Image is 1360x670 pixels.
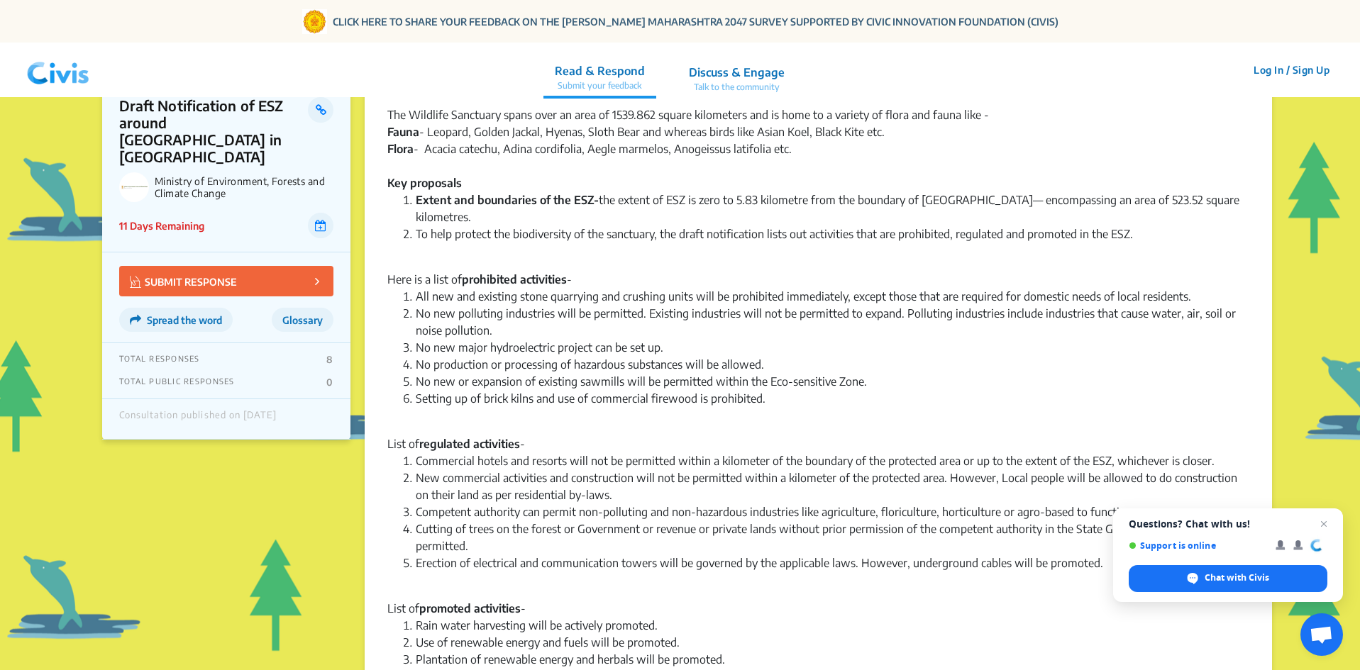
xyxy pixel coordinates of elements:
[1300,613,1343,656] a: Open chat
[333,14,1058,29] a: CLICK HERE TO SHARE YOUR FEEDBACK ON THE [PERSON_NAME] MAHARASHTRA 2047 SURVEY SUPPORTED BY CIVIC...
[462,272,567,286] strong: prohibited activities
[416,554,1249,588] li: Erection of electrical and communication towers will be governed by the applicable laws. However,...
[416,225,1249,259] li: To help protect the biodiversity of the sanctuary, the draft notification lists out activities th...
[1244,59,1339,81] button: Log In / Sign Up
[119,410,277,428] div: Consultation published on [DATE]
[689,81,785,94] p: Talk to the community
[387,106,1249,123] div: The Wildlife Sanctuary spans over an area of 1539.862 square kilometers and is home to a variety ...
[155,175,333,199] p: Ministry of Environment, Forests and Climate Change
[21,49,95,91] img: navlogo.png
[130,273,237,289] p: SUBMIT RESPONSE
[387,140,1249,174] div: - Acacia catechu, Adina cordifolia, Aegle marmelos, Anogeissus latifolia etc.
[119,97,309,165] p: Draft Notification of ESZ around [GEOGRAPHIC_DATA] in [GEOGRAPHIC_DATA]
[272,308,333,332] button: Glossary
[416,191,1249,225] li: the extent of ESZ is zero to 5.83 kilometre from the boundary of [GEOGRAPHIC_DATA]— encompassing ...
[387,142,414,156] strong: Flora
[419,437,520,451] strong: regulated activities
[302,9,327,34] img: Gom Logo
[387,435,1249,452] div: List of -
[1205,571,1269,584] span: Chat with Civis
[387,600,1249,617] div: List of -
[416,390,1249,424] li: Setting up of brick kilns and use of commercial firewood is prohibited.
[119,354,200,365] p: TOTAL RESPONSES
[1129,518,1327,530] span: Questions? Chat with us!
[416,339,1249,356] li: No new major hydroelectric project can be set up.
[119,172,149,202] img: Ministry of Environment, Forests and Climate Change logo
[1129,540,1266,551] span: Support is online
[147,314,222,326] span: Spread the word
[387,123,1249,140] div: - Leopard, Golden Jackal, Hyenas, Sloth Bear and whereas birds like Asian Koel, Black Kite etc.
[326,354,333,365] p: 8
[387,271,1249,288] div: Here is a list of -
[119,308,233,332] button: Spread the word
[416,373,1249,390] li: No new or expansion of existing sawmills will be permitted within the Eco-sensitive Zone.
[1129,565,1327,592] span: Chat with Civis
[119,266,333,296] button: SUBMIT RESPONSE
[130,276,141,288] img: Vector.jpg
[387,125,419,139] strong: Fauna
[416,288,1249,305] li: All new and existing stone quarrying and crushing units will be prohibited immediately, except th...
[416,634,1249,651] li: Use of renewable energy and fuels will be promoted.
[416,520,1249,554] li: Cutting of trees on the forest or Government or revenue or private lands without prior permission...
[416,617,1249,634] li: Rain water harvesting will be actively promoted.
[387,176,462,190] strong: Key proposals
[416,651,1249,668] li: Plantation of renewable energy and herbals will be promoted.
[555,62,645,79] p: Read & Respond
[416,469,1249,503] li: New commercial activities and construction will not be permitted within a kilometer of the protec...
[326,376,333,388] p: 0
[282,314,323,326] span: Glossary
[416,305,1249,339] li: No new polluting industries will be permitted. Existing industries will not be permitted to expan...
[119,218,204,233] p: 11 Days Remaining
[119,376,235,388] p: TOTAL PUBLIC RESPONSES
[555,79,645,92] p: Submit your feedback
[419,601,521,615] strong: promoted activities
[416,452,1249,469] li: Commercial hotels and resorts will not be permitted within a kilometer of the boundary of the pro...
[416,356,1249,373] li: No production or processing of hazardous substances will be allowed.
[416,503,1249,520] li: Competent authority can permit non-polluting and non-hazardous industries like agriculture, flori...
[416,193,599,207] strong: Extent and boundaries of the ESZ-
[689,64,785,81] p: Discuss & Engage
